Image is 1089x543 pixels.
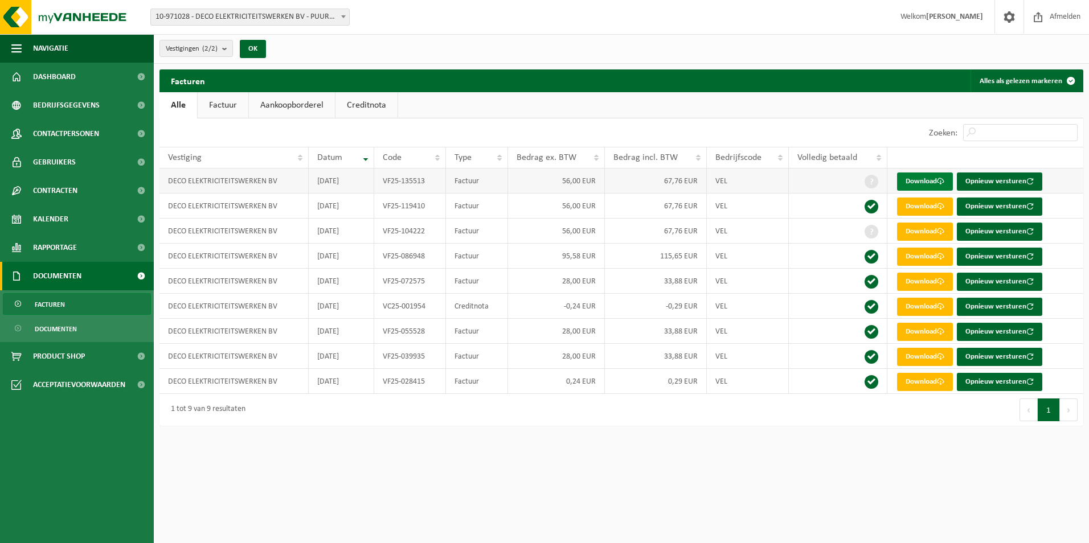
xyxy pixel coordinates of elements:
[159,40,233,57] button: Vestigingen(2/2)
[374,369,447,394] td: VF25-028415
[707,219,789,244] td: VEL
[446,319,508,344] td: Factuur
[159,168,309,194] td: DECO ELEKTRICITEITSWERKEN BV
[605,319,707,344] td: 33,88 EUR
[1038,398,1060,421] button: 1
[897,373,953,391] a: Download
[605,294,707,319] td: -0,29 EUR
[33,262,81,290] span: Documenten
[508,369,605,394] td: 0,24 EUR
[33,120,99,148] span: Contactpersonen
[33,34,68,63] span: Navigatie
[707,244,789,269] td: VEL
[309,194,374,219] td: [DATE]
[33,63,76,91] span: Dashboard
[508,319,605,344] td: 28,00 EUR
[335,92,398,118] a: Creditnota
[446,219,508,244] td: Factuur
[374,219,447,244] td: VF25-104222
[159,69,216,92] h2: Facturen
[35,318,77,340] span: Documenten
[309,369,374,394] td: [DATE]
[957,323,1042,341] button: Opnieuw versturen
[150,9,350,26] span: 10-971028 - DECO ELEKTRICITEITSWERKEN BV - PUURS-SINT-AMANDS
[957,223,1042,241] button: Opnieuw versturen
[797,153,857,162] span: Volledig betaald
[897,273,953,291] a: Download
[897,172,953,191] a: Download
[707,194,789,219] td: VEL
[957,172,1042,191] button: Opnieuw versturen
[1060,398,1078,421] button: Next
[446,168,508,194] td: Factuur
[383,153,402,162] span: Code
[446,369,508,394] td: Factuur
[309,269,374,294] td: [DATE]
[605,269,707,294] td: 33,88 EUR
[374,194,447,219] td: VF25-119410
[446,294,508,319] td: Creditnota
[33,176,77,205] span: Contracten
[309,168,374,194] td: [DATE]
[33,371,125,399] span: Acceptatievoorwaarden
[33,205,68,233] span: Kalender
[926,13,983,21] strong: [PERSON_NAME]
[33,91,100,120] span: Bedrijfsgegevens
[605,219,707,244] td: 67,76 EUR
[605,344,707,369] td: 33,88 EUR
[33,148,76,176] span: Gebruikers
[508,168,605,194] td: 56,00 EUR
[517,153,576,162] span: Bedrag ex. BTW
[374,319,447,344] td: VF25-055528
[159,244,309,269] td: DECO ELEKTRICITEITSWERKEN BV
[168,153,202,162] span: Vestiging
[613,153,678,162] span: Bedrag incl. BTW
[897,323,953,341] a: Download
[707,269,789,294] td: VEL
[971,69,1082,92] button: Alles als gelezen markeren
[309,219,374,244] td: [DATE]
[957,198,1042,216] button: Opnieuw versturen
[249,92,335,118] a: Aankoopborderel
[707,344,789,369] td: VEL
[159,194,309,219] td: DECO ELEKTRICITEITSWERKEN BV
[374,244,447,269] td: VF25-086948
[374,168,447,194] td: VF25-135513
[897,298,953,316] a: Download
[317,153,342,162] span: Datum
[33,233,77,262] span: Rapportage
[446,344,508,369] td: Factuur
[374,269,447,294] td: VF25-072575
[159,319,309,344] td: DECO ELEKTRICITEITSWERKEN BV
[309,294,374,319] td: [DATE]
[707,168,789,194] td: VEL
[508,244,605,269] td: 95,58 EUR
[508,344,605,369] td: 28,00 EUR
[508,269,605,294] td: 28,00 EUR
[707,294,789,319] td: VEL
[198,92,248,118] a: Factuur
[897,198,953,216] a: Download
[309,244,374,269] td: [DATE]
[715,153,762,162] span: Bedrijfscode
[159,92,197,118] a: Alle
[446,269,508,294] td: Factuur
[897,348,953,366] a: Download
[3,318,151,339] a: Documenten
[957,373,1042,391] button: Opnieuw versturen
[240,40,266,58] button: OK
[957,248,1042,266] button: Opnieuw versturen
[159,344,309,369] td: DECO ELEKTRICITEITSWERKEN BV
[33,342,85,371] span: Product Shop
[309,319,374,344] td: [DATE]
[159,294,309,319] td: DECO ELEKTRICITEITSWERKEN BV
[202,45,218,52] count: (2/2)
[929,129,957,138] label: Zoeken:
[455,153,472,162] span: Type
[151,9,349,25] span: 10-971028 - DECO ELEKTRICITEITSWERKEN BV - PUURS-SINT-AMANDS
[159,369,309,394] td: DECO ELEKTRICITEITSWERKEN BV
[508,294,605,319] td: -0,24 EUR
[605,244,707,269] td: 115,65 EUR
[957,273,1042,291] button: Opnieuw versturen
[309,344,374,369] td: [DATE]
